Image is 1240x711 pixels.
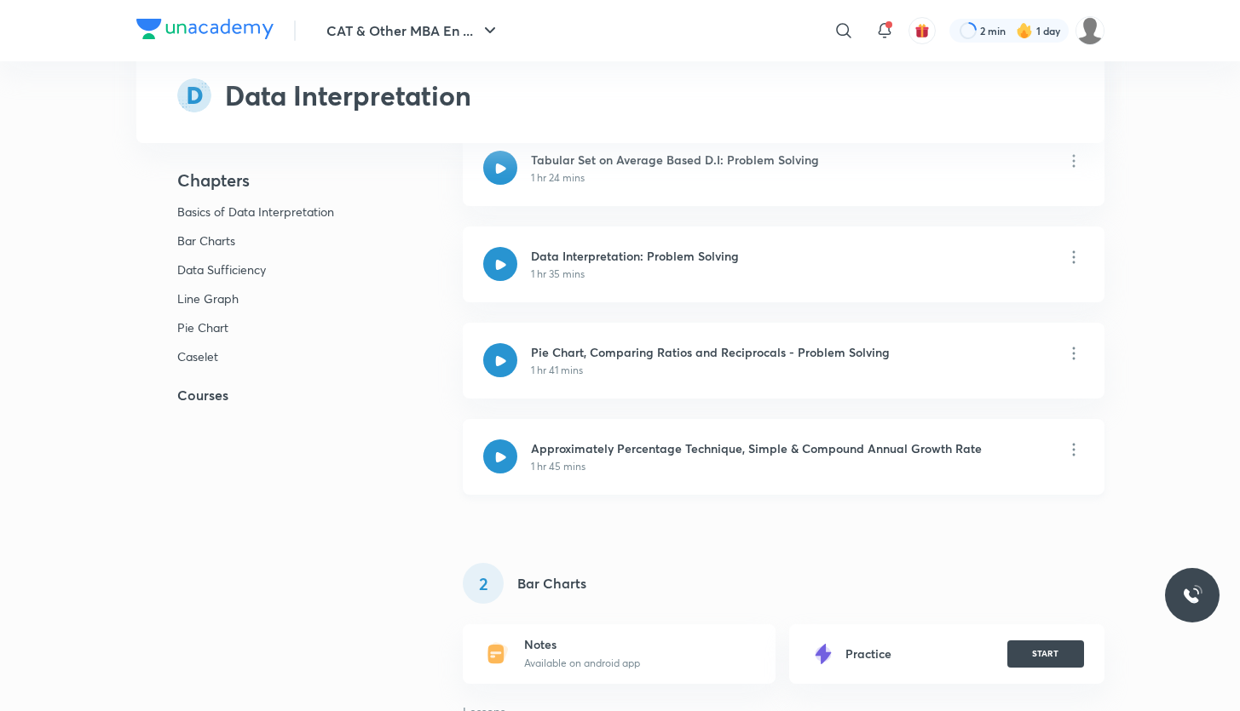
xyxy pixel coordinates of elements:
a: Company Logo [136,19,274,43]
img: syllabus-subject-icon [177,78,211,112]
button: START [1007,640,1084,668]
div: 2 [463,563,504,604]
img: ttu [1182,585,1203,605]
p: 1 hr 41 mins [531,363,583,378]
h6: Tabular Set on Average Based D.I: Problem Solving [531,151,819,169]
h2: Data Interpretation [225,75,471,116]
h6: Approximately Percentage Technique, Simple & Compound Annual Growth Rate [531,439,982,457]
img: Company Logo [136,19,274,39]
button: avatar [908,17,936,44]
button: CAT & Other MBA En ... [316,14,510,48]
img: streak [1016,22,1033,39]
p: Bar Charts [177,233,343,249]
p: Basics of Data Interpretation [177,204,343,220]
p: 1 hr 24 mins [531,170,585,186]
p: Line Graph [177,291,343,307]
h4: Chapters [136,170,409,191]
p: Caselet [177,349,343,364]
img: adi biradar [1076,16,1104,45]
h5: Bar Charts [517,573,586,593]
h6: Data Interpretation: Problem Solving [531,247,739,265]
p: Available on android app [524,656,640,671]
img: avatar [914,23,930,38]
p: 1 hr 45 mins [531,459,585,474]
p: Pie Chart [177,320,343,335]
h5: Courses [136,385,409,405]
h6: Pie Chart, Comparing Ratios and Reciprocals - Problem Solving [531,343,890,361]
p: 1 hr 35 mins [531,267,585,282]
h6: Practice [845,646,891,662]
h6: Notes [524,637,640,652]
p: Data Sufficiency [177,262,343,278]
